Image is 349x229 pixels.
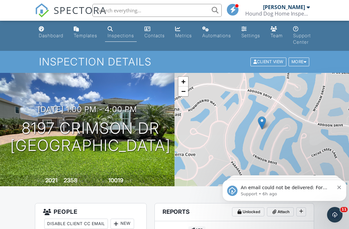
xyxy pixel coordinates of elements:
h1: 8197 Crimson Dr [GEOGRAPHIC_DATA] [10,120,171,154]
div: Metrics [175,33,192,38]
span: Lot Size [94,178,107,183]
a: Team [268,23,285,42]
a: Inspections [105,23,137,42]
a: Settings [239,23,263,42]
a: Client View [250,59,288,64]
div: 10019 [108,177,123,184]
div: Support Center [293,33,311,45]
span: 11 [340,207,348,212]
img: The Best Home Inspection Software - Spectora [35,3,49,17]
a: Zoom in [178,77,188,86]
a: Metrics [173,23,195,42]
div: Automations [202,33,231,38]
div: New [111,219,134,229]
div: Templates [74,33,97,38]
a: Automations (Basic) [200,23,234,42]
span: SPECTORA [54,3,107,17]
a: Templates [71,23,100,42]
div: 2358 [64,177,78,184]
img: Marker [258,116,266,130]
span: + [181,77,185,86]
span: sq. ft. [79,178,88,183]
a: Dashboard [36,23,66,42]
span: sq.ft. [124,178,132,183]
iframe: Intercom notifications message [220,166,349,212]
div: More [289,58,310,66]
div: 2021 [45,177,58,184]
div: Team [270,33,283,38]
a: Contacts [142,23,167,42]
a: SPECTORA [35,9,107,22]
div: Contacts [144,33,165,38]
span: Built [37,178,44,183]
a: Zoom out [178,86,188,96]
a: Support Center [291,23,313,48]
div: Settings [241,33,260,38]
div: Hound Dog Home Inspections [245,10,310,17]
iframe: Intercom live chat [327,207,343,223]
div: [PERSON_NAME] [263,4,305,10]
div: Disable Client CC Email [44,219,108,229]
input: Search everything... [92,4,222,17]
span: − [181,87,185,95]
div: Dashboard [39,33,63,38]
div: Client View [250,58,286,66]
h3: [DATE] 1:00 pm - 4:00 pm [38,105,137,114]
div: Inspections [108,33,134,38]
h1: Inspection Details [39,56,310,67]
